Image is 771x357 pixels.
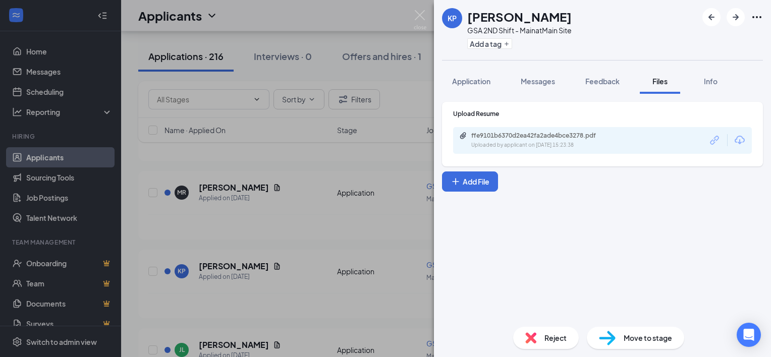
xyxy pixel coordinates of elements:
[544,332,567,343] span: Reject
[467,8,572,25] h1: [PERSON_NAME]
[521,77,555,86] span: Messages
[624,332,672,343] span: Move to stage
[442,171,498,192] button: Add FilePlus
[467,25,572,35] div: GSA 2ND Shift - Main at Main Site
[467,38,512,49] button: PlusAdd a tag
[452,77,490,86] span: Application
[448,13,457,23] div: KP
[734,134,746,146] svg: Download
[708,134,722,147] svg: Link
[737,323,761,347] div: Open Intercom Messenger
[471,132,613,140] div: ffe9101b6370d2ea42fa2ade4bce3278.pdf
[751,11,763,23] svg: Ellipses
[459,132,467,140] svg: Paperclip
[451,176,461,187] svg: Plus
[705,11,718,23] svg: ArrowLeftNew
[504,41,510,47] svg: Plus
[585,77,620,86] span: Feedback
[704,77,718,86] span: Info
[453,109,752,118] div: Upload Resume
[730,11,742,23] svg: ArrowRight
[471,141,623,149] div: Uploaded by applicant on [DATE] 15:23:38
[652,77,668,86] span: Files
[727,8,745,26] button: ArrowRight
[702,8,721,26] button: ArrowLeftNew
[459,132,623,149] a: Paperclipffe9101b6370d2ea42fa2ade4bce3278.pdfUploaded by applicant on [DATE] 15:23:38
